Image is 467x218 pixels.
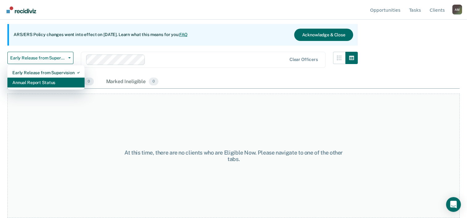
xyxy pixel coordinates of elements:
[105,75,160,89] div: Marked Ineligible0
[14,32,188,38] p: ARS/ERS Policy changes went into effect on [DATE]. Learn what this means for you:
[7,52,73,64] button: Early Release from Supervision
[12,68,80,78] div: Early Release from Supervision
[452,5,462,14] button: Profile dropdown button
[149,78,158,86] span: 0
[121,149,347,163] div: At this time, there are no clients who are Eligible Now. Please navigate to one of the other tabs.
[452,5,462,14] div: A M
[12,78,80,87] div: Annual Report Status
[446,197,461,212] div: Open Intercom Messenger
[84,78,94,86] span: 0
[290,57,318,62] div: Clear officers
[10,55,66,61] span: Early Release from Supervision
[7,65,85,90] div: Dropdown Menu
[6,6,36,13] img: Recidiviz
[294,29,353,41] button: Acknowledge & Close
[179,32,188,37] a: FAQ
